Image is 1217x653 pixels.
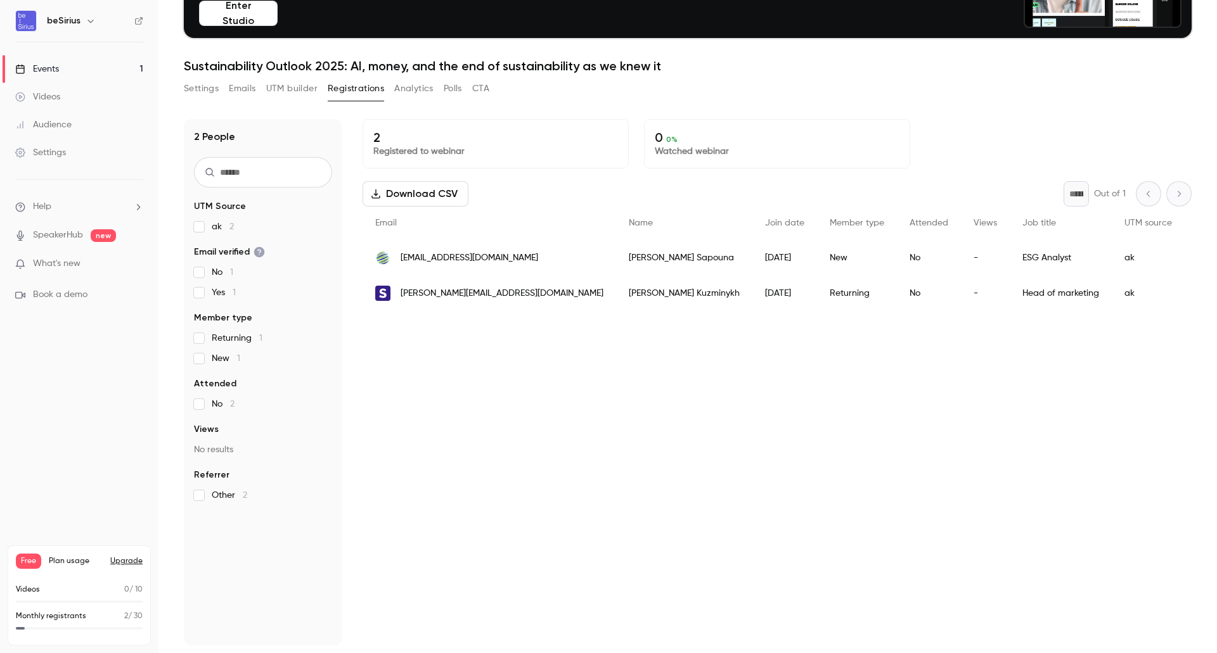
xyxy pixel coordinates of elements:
[363,181,468,206] button: Download CSV
[1094,187,1126,200] p: Out of 1
[15,91,60,103] div: Videos
[373,145,618,158] p: Registered to webinar
[401,287,603,300] span: [PERSON_NAME][EMAIL_ADDRESS][DOMAIN_NAME]
[16,611,86,622] p: Monthly registrants
[194,200,332,502] section: facet-groups
[212,266,233,279] span: No
[1112,240,1185,276] div: ak
[655,145,899,158] p: Watched webinar
[243,491,247,500] span: 2
[33,257,80,270] span: What's new
[212,489,247,502] span: Other
[230,268,233,277] span: 1
[817,240,897,276] div: New
[212,220,234,233] span: ak
[194,377,236,390] span: Attended
[229,222,234,231] span: 2
[91,229,116,242] span: new
[16,554,41,569] span: Free
[1124,219,1172,227] span: UTM source
[375,219,397,227] span: Email
[1010,240,1112,276] div: ESG Analyst
[266,79,318,99] button: UTM builder
[212,286,236,299] span: Yes
[961,240,1010,276] div: -
[974,219,997,227] span: Views
[49,556,103,566] span: Plan usage
[47,15,80,27] h6: beSirius
[444,79,462,99] button: Polls
[752,240,817,276] div: [DATE]
[961,276,1010,311] div: -
[830,219,884,227] span: Member type
[212,352,240,365] span: New
[229,79,255,99] button: Emails
[1022,219,1056,227] span: Job title
[328,79,384,99] button: Registrations
[233,288,236,297] span: 1
[1112,276,1185,311] div: ak
[15,63,59,75] div: Events
[237,354,240,363] span: 1
[616,276,752,311] div: [PERSON_NAME] Kuzminykh
[33,200,51,213] span: Help
[230,400,235,409] span: 2
[897,240,961,276] div: No
[373,130,618,145] p: 2
[194,129,235,144] h1: 2 People
[910,219,948,227] span: Attended
[1010,276,1112,311] div: Head of marketing
[765,219,804,227] span: Join date
[110,556,143,566] button: Upgrade
[184,58,1192,73] h1: Sustainability Outlook 2025: AI, money, and the end of sustainability as we knew it
[16,584,40,595] p: Videos
[124,611,143,622] p: / 30
[394,79,434,99] button: Analytics
[124,612,128,620] span: 2
[666,135,678,144] span: 0 %
[752,276,817,311] div: [DATE]
[124,586,129,593] span: 0
[375,286,390,301] img: besirius.io
[817,276,897,311] div: Returning
[616,240,752,276] div: [PERSON_NAME] Sapouna
[472,79,489,99] button: CTA
[212,398,235,410] span: No
[194,443,332,456] p: No results
[212,332,262,345] span: Returning
[259,334,262,343] span: 1
[194,312,252,324] span: Member type
[655,130,899,145] p: 0
[375,250,390,265] img: titanmaterials.com
[15,118,72,131] div: Audience
[194,246,265,258] span: Email verified
[15,200,143,213] li: help-dropdown-opener
[194,200,246,213] span: UTM Source
[33,288,87,301] span: Book a demo
[194,423,219,436] span: Views
[194,469,229,481] span: Referrer
[124,584,143,595] p: / 10
[629,219,653,227] span: Name
[401,251,538,265] span: [EMAIL_ADDRESS][DOMAIN_NAME]
[15,146,66,159] div: Settings
[33,229,83,242] a: SpeakerHub
[184,79,219,99] button: Settings
[897,276,961,311] div: No
[199,1,278,26] button: Enter Studio
[16,11,36,31] img: beSirius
